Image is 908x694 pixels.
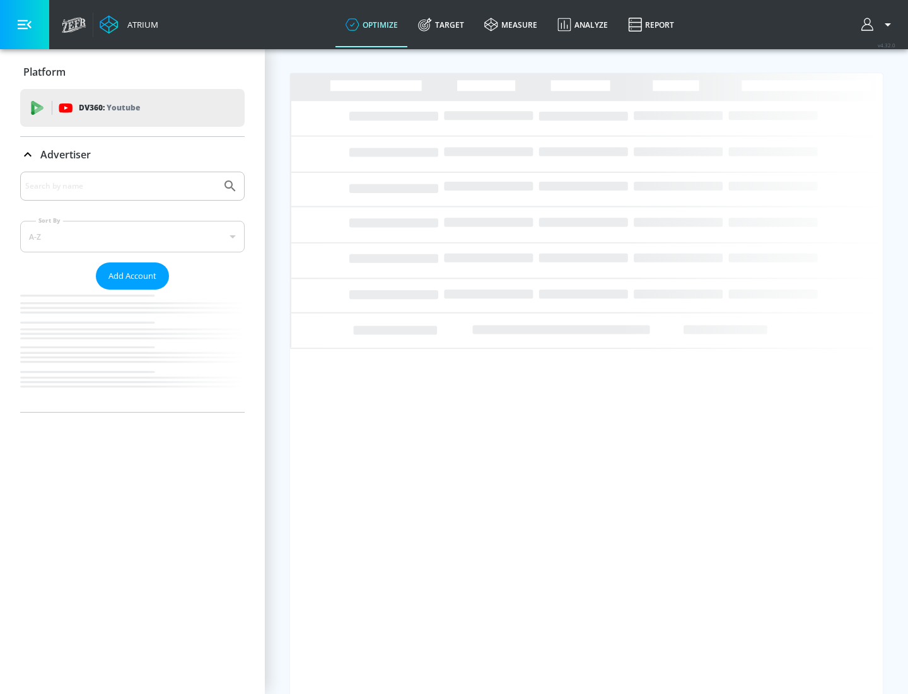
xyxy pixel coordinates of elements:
[20,290,245,412] nav: list of Advertiser
[79,101,140,115] p: DV360:
[122,19,158,30] div: Atrium
[20,54,245,90] div: Platform
[96,262,169,290] button: Add Account
[20,172,245,412] div: Advertiser
[335,2,408,47] a: optimize
[20,89,245,127] div: DV360: Youtube
[23,65,66,79] p: Platform
[474,2,547,47] a: measure
[36,216,63,225] label: Sort By
[108,269,156,283] span: Add Account
[20,137,245,172] div: Advertiser
[408,2,474,47] a: Target
[40,148,91,162] p: Advertiser
[878,42,895,49] span: v 4.32.0
[618,2,684,47] a: Report
[20,221,245,252] div: A-Z
[107,101,140,114] p: Youtube
[100,15,158,34] a: Atrium
[25,178,216,194] input: Search by name
[547,2,618,47] a: Analyze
